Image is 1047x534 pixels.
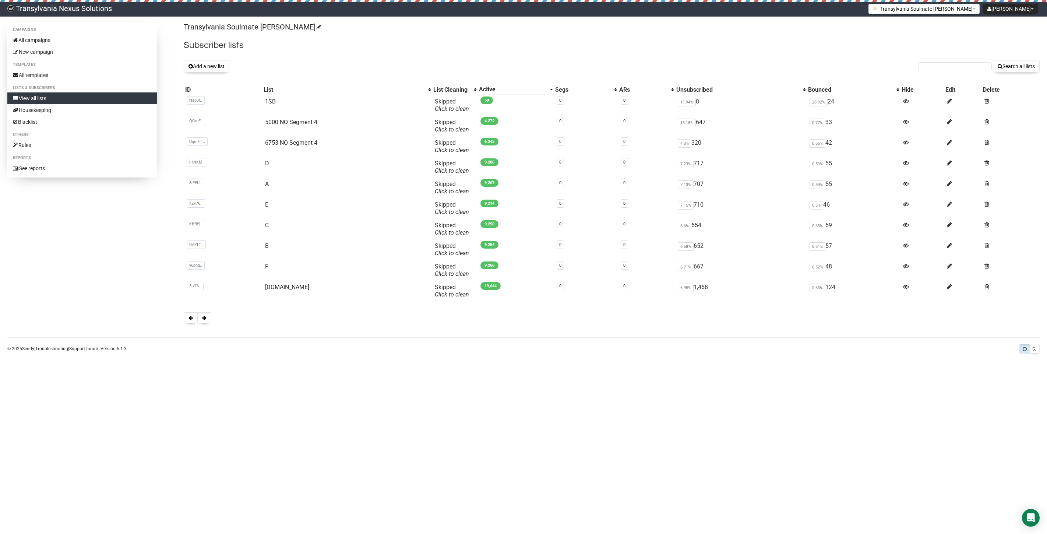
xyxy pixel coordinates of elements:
span: 9,214 [480,200,498,207]
span: Skipped [435,98,469,112]
td: 320 [675,136,807,157]
span: 9,207 [480,179,498,187]
a: 0 [559,242,561,247]
div: Unsubscribed [676,86,800,94]
span: 11.94% [678,98,696,106]
th: Hide: No sort applied, sorting is disabled [900,84,944,95]
td: 8 [675,95,807,116]
span: 9,266 [480,261,498,269]
span: iHNKM.. [187,158,207,166]
a: 5000 NO Segment 4 [265,119,317,126]
span: 7.13% [678,180,694,189]
span: 0.63% [810,222,825,230]
a: 0 [559,263,561,268]
a: All campaigns [7,34,157,46]
a: Sendy [22,346,34,351]
td: 46 [807,198,900,219]
li: Templates [7,60,157,69]
a: 0 [623,119,625,123]
a: Click to clean [435,105,469,112]
span: 4Zv76.. [187,199,205,208]
a: 0 [559,222,561,226]
li: Reports [7,154,157,162]
button: Search all lists [993,60,1040,73]
span: v6pnq.. [187,261,205,270]
div: ID [185,86,261,94]
span: 9,200 [480,158,498,166]
th: Edit: No sort applied, sorting is disabled [944,84,981,95]
a: Support forum [69,346,98,351]
span: Skipped [435,160,469,174]
a: Troubleshooting [35,346,68,351]
a: Click to clean [435,147,469,154]
img: 586cc6b7d8bc403f0c61b981d947c989 [7,5,14,12]
a: 0 [623,222,625,226]
div: Active [479,86,546,93]
span: DAZLT.. [187,240,206,249]
span: 7.23% [678,160,694,168]
a: 0 [623,98,625,103]
span: 6.95% [678,284,694,292]
div: Open Intercom Messenger [1022,509,1040,527]
span: 5Ix76.. [187,282,204,290]
span: 9,250 [480,220,498,228]
a: A [265,180,269,187]
div: Segs [555,86,611,94]
a: 0 [623,284,625,288]
th: ID: No sort applied, sorting is disabled [184,84,262,95]
div: Bounced [808,86,893,94]
div: ARs [619,86,667,94]
a: Click to clean [435,188,469,195]
img: 1.png [872,6,878,11]
a: 0 [559,98,561,103]
a: 0 [559,160,561,165]
span: Nap3r.. [187,96,205,105]
td: 57 [807,239,900,260]
td: 717 [675,157,807,178]
a: All templates [7,69,157,81]
a: Blacklist [7,116,157,128]
span: 4.8% [678,139,691,148]
span: 8iFEU.. [187,179,204,187]
a: Housekeeping [7,104,157,116]
span: 19,644 [480,282,501,290]
span: 0.52% [810,263,825,271]
span: 59 [480,96,493,104]
span: 13.15% [678,119,696,127]
a: 0 [559,201,561,206]
a: 0 [623,263,625,268]
span: KBf89.. [187,220,205,228]
a: View all lists [7,92,157,104]
a: C [265,222,269,229]
span: 7.15% [678,201,694,210]
div: List [264,86,424,94]
span: 28.92% [810,98,828,106]
a: 0 [559,119,561,123]
span: 0.66% [810,139,825,148]
a: 6753 NO Segment 4 [265,139,317,146]
a: Click to clean [435,208,469,215]
a: 0 [623,160,625,165]
td: 48 [807,260,900,281]
h2: Subscriber lists [184,39,1040,52]
div: Hide [902,86,943,94]
div: Delete [983,86,1038,94]
li: Campaigns [7,25,157,34]
td: 1,468 [675,281,807,301]
span: 4,272 [480,117,498,125]
td: 59 [807,219,900,239]
span: 0.59% [810,160,825,168]
p: © 2025 | | | Version 6.1.3 [7,345,127,353]
span: 0.61% [810,242,825,251]
a: Click to clean [435,250,469,257]
span: 6.58% [678,242,694,251]
span: 0.59% [810,180,825,189]
li: Lists & subscribers [7,84,157,92]
a: 1SB [265,98,276,105]
span: UqmHT.. [187,137,208,146]
span: Skipped [435,139,469,154]
a: Click to clean [435,291,469,298]
span: Skipped [435,263,469,277]
td: 667 [675,260,807,281]
td: 710 [675,198,807,219]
